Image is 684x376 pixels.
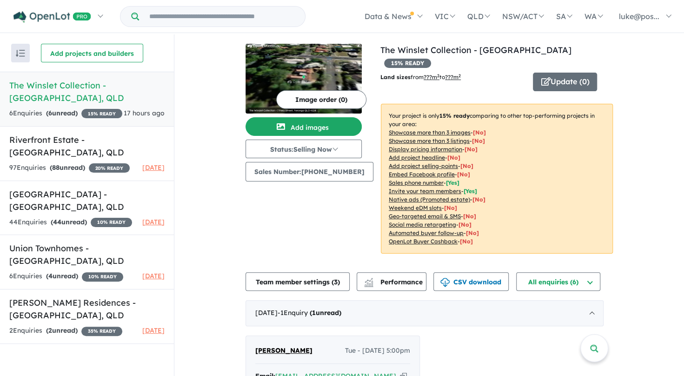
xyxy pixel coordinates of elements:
span: [No] [472,196,485,203]
span: [ No ] [465,146,478,153]
span: Performance [365,278,423,286]
u: Automated buyer follow-up [389,229,464,236]
sup: 2 [437,73,439,78]
a: The Winslet Collection - [GEOGRAPHIC_DATA] [380,45,571,55]
u: Add project selling-points [389,162,458,169]
span: [PERSON_NAME] [255,346,312,355]
strong: ( unread) [46,109,78,117]
button: Image order (0) [276,90,366,109]
button: Add projects and builders [41,44,143,62]
span: [ No ] [447,154,460,161]
span: to [439,74,461,81]
u: ???m [445,74,461,81]
span: [No] [458,221,471,228]
button: Status:Selling Now [246,140,362,158]
span: [No] [444,204,457,211]
sup: 2 [458,73,461,78]
h5: The Winslet Collection - [GEOGRAPHIC_DATA] , QLD [9,79,165,104]
u: Native ads (Promoted estate) [389,196,470,203]
div: 44 Enquir ies [9,217,132,228]
div: 6 Enquir ies [9,108,122,119]
button: Update (0) [533,73,597,91]
span: 2 [48,326,52,335]
span: 15 % READY [81,109,122,118]
span: [ No ] [460,162,473,169]
u: ??? m [424,74,439,81]
span: 17 hours ago [124,109,165,117]
span: luke@pos... [619,12,659,21]
h5: [PERSON_NAME] Residences - [GEOGRAPHIC_DATA] , QLD [9,296,165,322]
h5: Union Townhomes - [GEOGRAPHIC_DATA] , QLD [9,242,165,267]
span: [ Yes ] [464,188,477,195]
button: Add images [246,117,362,136]
span: [DATE] [142,272,165,280]
input: Try estate name, suburb, builder or developer [141,7,303,27]
u: Showcase more than 3 images [389,129,471,136]
span: 10 % READY [82,272,123,282]
img: download icon [440,278,450,287]
span: 44 [53,218,61,226]
img: bar-chart.svg [364,281,373,287]
span: 1 [312,309,316,317]
u: Invite your team members [389,188,461,195]
span: Tue - [DATE] 5:00pm [345,345,410,356]
span: [DATE] [142,163,165,172]
span: [No] [463,213,476,220]
img: The Winslet Collection - Yeronga [246,44,362,114]
span: 15 % READY [384,59,431,68]
b: 15 % ready [439,112,470,119]
span: [No] [466,229,479,236]
u: Sales phone number [389,179,444,186]
div: 2 Enquir ies [9,325,122,336]
h5: Riverfront Estate - [GEOGRAPHIC_DATA] , QLD [9,134,165,159]
strong: ( unread) [46,272,78,280]
strong: ( unread) [50,163,85,172]
button: All enquiries (6) [516,272,600,291]
h5: [GEOGRAPHIC_DATA] - [GEOGRAPHIC_DATA] , QLD [9,188,165,213]
img: sort.svg [16,50,25,57]
u: Weekend eDM slots [389,204,442,211]
span: [ Yes ] [446,179,459,186]
strong: ( unread) [46,326,78,335]
u: Add project headline [389,154,445,161]
strong: ( unread) [51,218,87,226]
button: CSV download [433,272,509,291]
span: [No] [460,238,473,245]
span: 4 [48,272,53,280]
b: Land sizes [380,74,411,81]
button: Performance [357,272,426,291]
u: Display pricing information [389,146,462,153]
span: [DATE] [142,326,165,335]
img: Openlot PRO Logo White [13,11,91,23]
span: [ No ] [472,137,485,144]
span: 88 [52,163,60,172]
u: Showcase more than 3 listings [389,137,470,144]
span: 10 % READY [91,218,132,227]
span: [ No ] [473,129,486,136]
div: 6 Enquir ies [9,271,123,282]
button: Team member settings (3) [246,272,350,291]
u: OpenLot Buyer Cashback [389,238,458,245]
span: - 1 Enquir y [278,309,341,317]
u: Embed Facebook profile [389,171,455,178]
span: 6 [48,109,52,117]
u: Geo-targeted email & SMS [389,213,461,220]
span: 35 % READY [81,327,122,336]
div: [DATE] [246,300,604,326]
p: Your project is only comparing to other top-performing projects in your area: - - - - - - - - - -... [381,104,613,254]
span: 20 % READY [89,163,130,173]
div: 97 Enquir ies [9,162,130,174]
img: line-chart.svg [365,278,373,283]
p: from [380,73,526,82]
u: Social media retargeting [389,221,456,228]
span: 3 [334,278,338,286]
span: [ No ] [457,171,470,178]
strong: ( unread) [310,309,341,317]
button: Sales Number:[PHONE_NUMBER] [246,162,373,181]
a: [PERSON_NAME] [255,345,312,356]
span: [DATE] [142,218,165,226]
